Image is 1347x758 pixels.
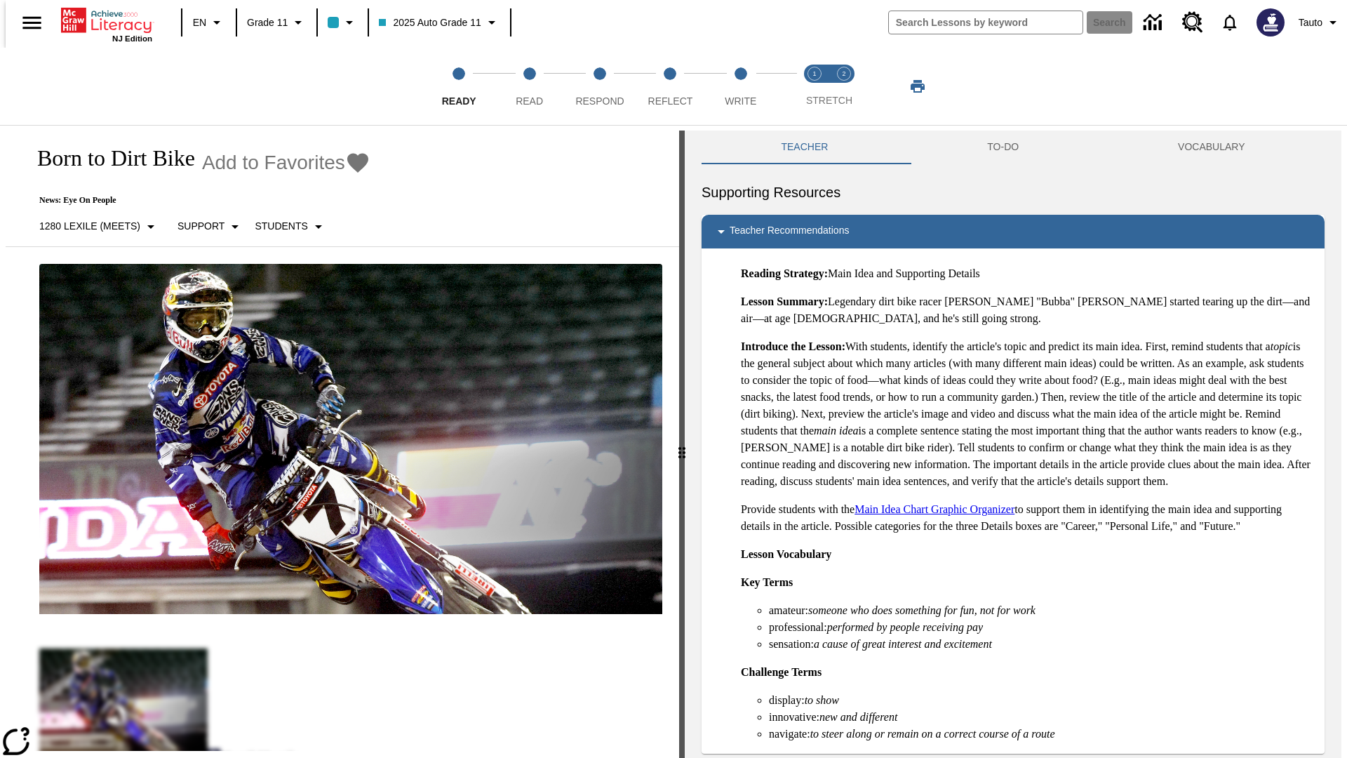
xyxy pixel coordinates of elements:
div: Press Enter or Spacebar and then press right and left arrow keys to move the slider [679,131,685,758]
li: innovative: [769,709,1313,726]
div: Instructional Panel Tabs [702,131,1325,164]
button: Class: 2025 Auto Grade 11, Select your class [373,10,505,35]
button: Profile/Settings [1293,10,1347,35]
p: Legendary dirt bike racer [PERSON_NAME] "Bubba" [PERSON_NAME] started tearing up the dirt—and air... [741,293,1313,327]
button: Teacher [702,131,908,164]
text: 1 [812,70,816,77]
span: Write [725,95,756,107]
span: Reflect [648,95,693,107]
button: Reflect step 4 of 5 [629,48,711,125]
p: Provide students with the to support them in identifying the main idea and supporting details in ... [741,501,1313,535]
p: Main Idea and Supporting Details [741,265,1313,282]
button: Grade: Grade 11, Select a grade [241,10,312,35]
button: TO-DO [908,131,1099,164]
a: Data Center [1135,4,1174,42]
li: sensation: [769,636,1313,653]
button: Add to Favorites - Born to Dirt Bike [202,150,370,175]
strong: Lesson Summary: [741,295,828,307]
span: NJ Edition [112,34,152,43]
li: navigate: [769,726,1313,743]
button: Select Student [249,214,332,239]
div: Teacher Recommendations [702,215,1325,248]
em: new and different [819,711,897,723]
em: someone who does something for fun, not for work [808,604,1036,616]
img: Avatar [1256,8,1285,36]
button: Stretch Respond step 2 of 2 [824,48,864,125]
a: Main Idea Chart Graphic Organizer [855,503,1014,515]
div: reading [6,131,679,751]
em: to steer along or remain on a correct course of a route [810,728,1055,740]
em: topic [1271,340,1293,352]
button: Class color is light blue. Change class color [322,10,363,35]
li: amateur: [769,602,1313,619]
h6: Supporting Resources [702,181,1325,204]
strong: Introduce the Lesson: [741,340,845,352]
strong: Key Terms [741,576,793,588]
span: EN [193,15,206,30]
strong: Lesson Vocabulary [741,548,831,560]
button: Respond step 3 of 5 [559,48,641,125]
button: Ready step 1 of 5 [418,48,500,125]
button: Open side menu [11,2,53,44]
button: VOCABULARY [1099,131,1325,164]
p: News: Eye On People [22,195,370,206]
strong: Reading Strategy: [741,267,828,279]
button: Stretch Read step 1 of 2 [794,48,835,125]
span: STRETCH [806,95,852,106]
span: Ready [442,95,476,107]
img: Motocross racer James Stewart flies through the air on his dirt bike. [39,264,662,615]
button: Scaffolds, Support [172,214,249,239]
p: With students, identify the article's topic and predict its main idea. First, remind students tha... [741,338,1313,490]
em: to show [805,694,839,706]
a: Resource Center, Will open in new tab [1174,4,1212,41]
p: Teacher Recommendations [730,223,849,240]
span: Respond [575,95,624,107]
button: Language: EN, Select a language [187,10,232,35]
span: Tauto [1299,15,1322,30]
button: Read step 2 of 5 [488,48,570,125]
h1: Born to Dirt Bike [22,145,195,171]
em: a cause of great interest and excitement [814,638,992,650]
span: Add to Favorites [202,152,345,174]
span: Grade 11 [247,15,288,30]
div: Home [61,5,152,43]
p: 1280 Lexile (Meets) [39,219,140,234]
a: Notifications [1212,4,1248,41]
li: display: [769,692,1313,709]
input: search field [889,11,1083,34]
button: Write step 5 of 5 [700,48,782,125]
p: Support [177,219,224,234]
em: main idea [814,425,859,437]
button: Print [895,74,940,99]
span: 2025 Auto Grade 11 [379,15,481,30]
div: activity [685,131,1341,758]
li: professional: [769,619,1313,636]
p: Students [255,219,307,234]
span: Read [516,95,543,107]
strong: Challenge Terms [741,666,822,678]
button: Select Lexile, 1280 Lexile (Meets) [34,214,165,239]
button: Select a new avatar [1248,4,1293,41]
em: performed by people receiving pay [827,621,983,633]
text: 2 [842,70,845,77]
